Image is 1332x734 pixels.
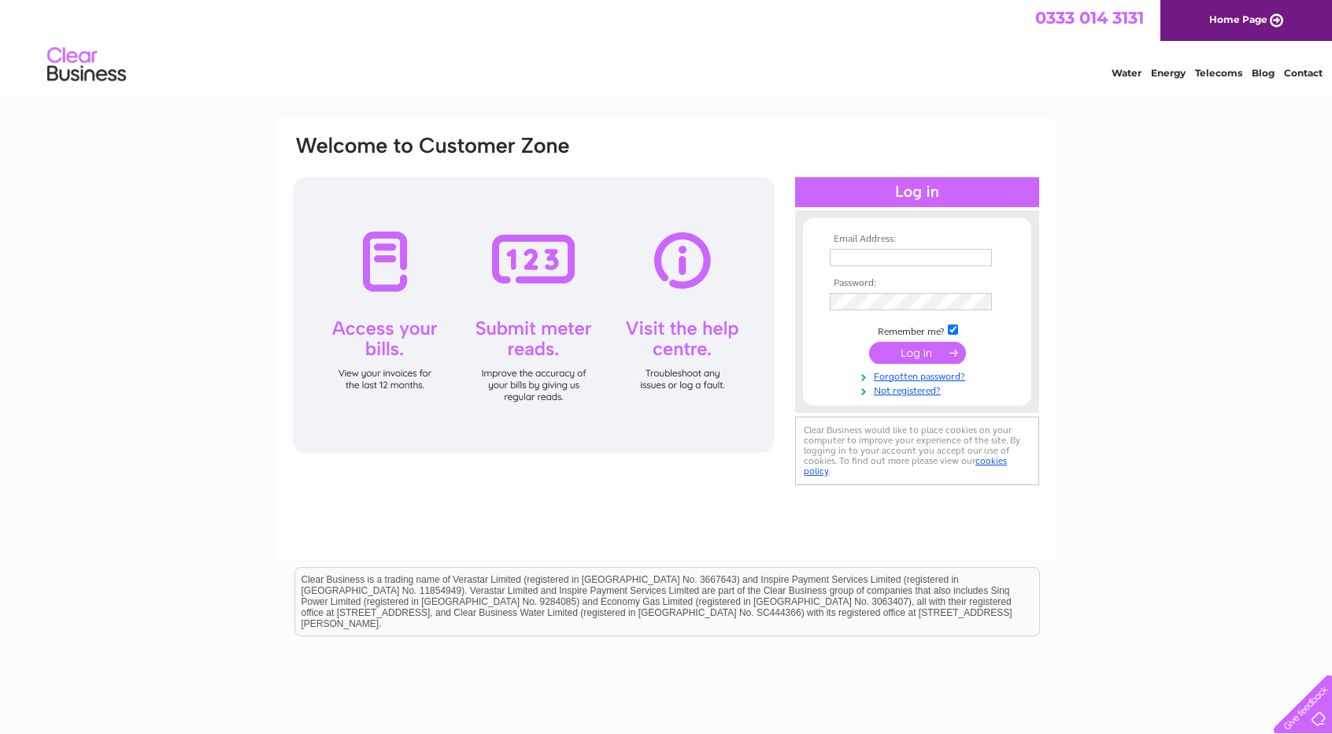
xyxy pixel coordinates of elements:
div: Clear Business is a trading name of Verastar Limited (registered in [GEOGRAPHIC_DATA] No. 3667643... [295,9,1039,76]
th: Password: [826,278,1008,289]
div: Clear Business would like to place cookies on your computer to improve your experience of the sit... [795,417,1039,485]
a: Contact [1284,67,1323,79]
a: 0333 014 3131 [1035,8,1144,28]
th: Email Address: [826,234,1008,245]
a: Forgotten password? [830,368,1008,383]
a: Blog [1252,67,1275,79]
a: Water [1112,67,1141,79]
a: cookies policy [804,455,1007,476]
a: Energy [1151,67,1186,79]
a: Telecoms [1195,67,1242,79]
td: Remember me? [826,322,1008,338]
a: Not registered? [830,382,1008,397]
img: logo.png [46,41,127,89]
input: Submit [869,342,966,364]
